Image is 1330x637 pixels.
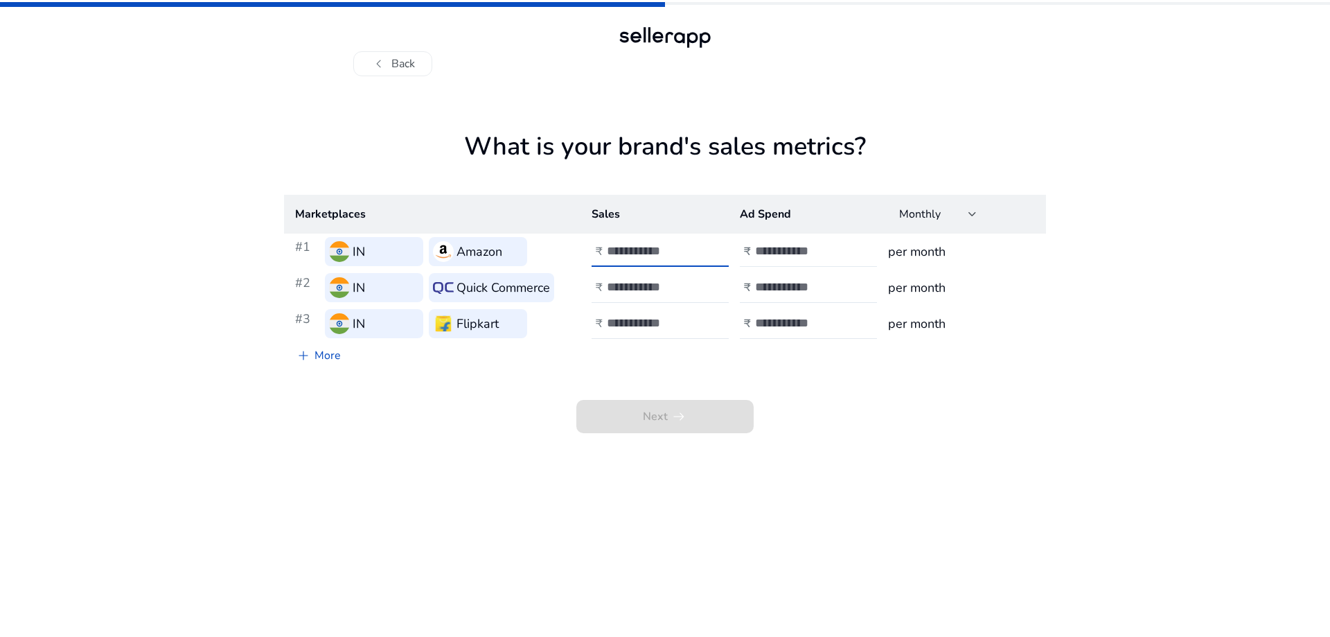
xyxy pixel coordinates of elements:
[888,242,1035,261] h3: per month
[353,242,365,261] h3: IN
[329,277,350,298] img: in.svg
[329,241,350,262] img: in.svg
[888,278,1035,297] h3: per month
[295,309,319,338] h3: #3
[580,195,729,234] th: Sales
[744,281,751,295] h4: ₹
[353,51,432,76] button: chevron_leftBack
[596,245,603,259] h4: ₹
[744,317,751,331] h4: ₹
[329,313,350,334] img: in.svg
[284,132,1046,195] h1: What is your brand's sales metrics?
[744,245,751,259] h4: ₹
[353,278,365,297] h3: IN
[456,278,550,297] h3: Quick Commerce
[371,55,387,72] span: chevron_left
[295,347,312,364] span: add
[456,314,499,333] h3: Flipkart
[596,281,603,295] h4: ₹
[284,195,580,234] th: Marketplaces
[596,317,603,331] h4: ₹
[295,237,319,266] h3: #1
[353,314,365,333] h3: IN
[899,207,941,222] span: Monthly
[729,195,877,234] th: Ad Spend
[284,342,352,369] a: More
[295,273,319,302] h3: #2
[456,242,502,261] h3: Amazon
[888,314,1035,333] h3: per month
